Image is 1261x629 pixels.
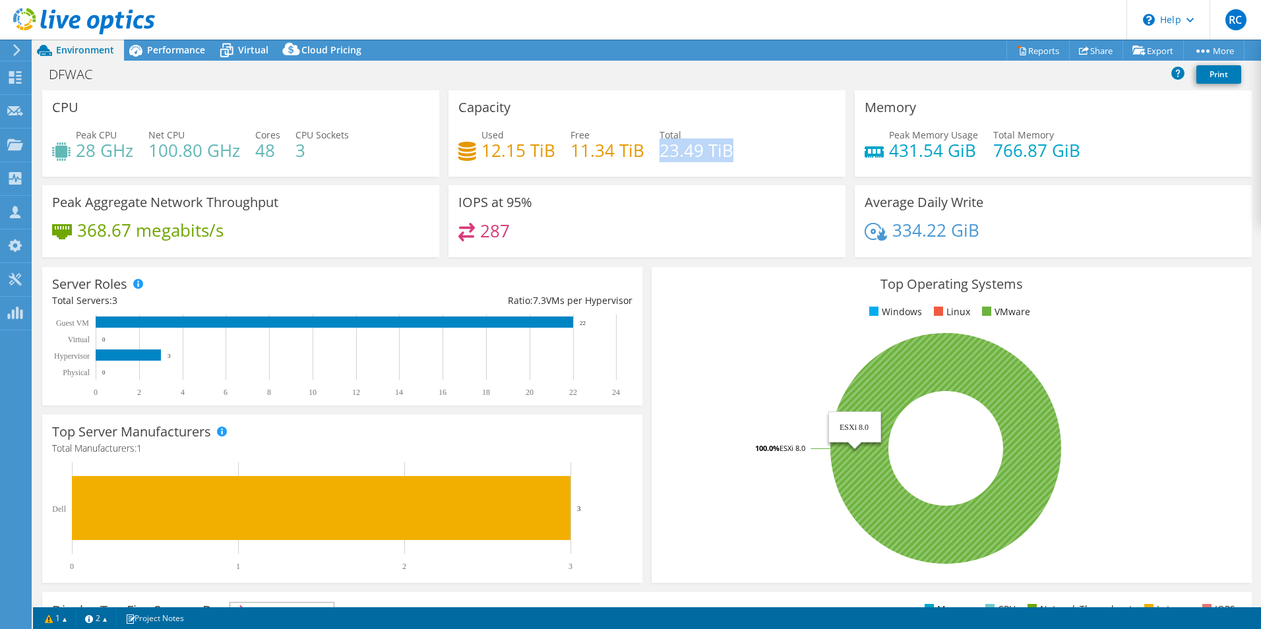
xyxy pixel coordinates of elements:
text: 20 [526,388,534,397]
span: IOPS [230,603,334,618]
text: 16 [439,388,446,397]
a: 1 [36,610,77,626]
text: Physical [63,368,90,377]
h3: Server Roles [52,277,127,291]
text: 22 [569,388,577,397]
h4: 334.22 GiB [892,223,979,237]
h4: 766.87 GiB [993,143,1080,158]
h3: Peak Aggregate Network Throughput [52,195,278,210]
text: 2 [402,562,406,571]
a: Reports [1006,40,1070,61]
text: 0 [102,369,106,376]
text: Guest VM [56,318,89,328]
h3: Top Operating Systems [661,277,1242,291]
text: 4 [181,388,185,397]
li: VMware [979,305,1030,319]
text: 8 [267,388,271,397]
h4: Total Manufacturers: [52,441,632,456]
li: Windows [866,305,922,319]
span: Virtual [238,44,268,56]
li: CPU [982,602,1016,616]
a: Project Notes [116,610,193,626]
span: CPU Sockets [295,129,349,141]
a: More [1183,40,1245,61]
span: 7.3 [533,294,546,307]
h4: 368.67 megabits/s [77,223,224,237]
text: 24 [612,388,620,397]
li: Linux [931,305,970,319]
h4: 28 GHz [76,143,133,158]
span: Net CPU [148,129,185,141]
svg: \n [1143,14,1155,26]
li: Memory [921,602,973,616]
text: Virtual [68,335,90,344]
tspan: 100.0% [755,443,780,453]
h3: Memory [865,100,916,115]
span: Used [481,129,504,141]
span: 3 [112,294,117,307]
a: 2 [76,610,117,626]
h3: CPU [52,100,78,115]
h4: 100.80 GHz [148,143,240,158]
text: 12 [352,388,360,397]
h3: IOPS at 95% [458,195,532,210]
text: 1 [236,562,240,571]
span: Total [660,129,681,141]
span: Cloud Pricing [301,44,361,56]
text: 3 [577,504,581,512]
h4: 431.54 GiB [889,143,978,158]
text: Dell [52,504,66,514]
h4: 48 [255,143,280,158]
text: 14 [395,388,403,397]
span: Peak Memory Usage [889,129,978,141]
span: Peak CPU [76,129,117,141]
span: Free [570,129,590,141]
h4: 287 [480,224,510,238]
text: 2 [137,388,141,397]
li: Latency [1141,602,1190,616]
a: Export [1123,40,1184,61]
text: 3 [168,353,171,359]
h3: Top Server Manufacturers [52,425,211,439]
h3: Average Daily Write [865,195,983,210]
text: 10 [309,388,317,397]
text: Hypervisor [54,351,90,361]
li: Network Throughput [1024,602,1132,616]
tspan: ESXi 8.0 [780,443,805,453]
text: 0 [94,388,98,397]
div: Total Servers: [52,293,342,308]
div: Ratio: VMs per Hypervisor [342,293,632,308]
h4: 3 [295,143,349,158]
span: RC [1225,9,1246,30]
span: Environment [56,44,114,56]
text: 18 [482,388,490,397]
h4: 12.15 TiB [481,143,555,158]
span: Total Memory [993,129,1054,141]
span: Performance [147,44,205,56]
text: 22 [580,320,586,326]
h3: Capacity [458,100,510,115]
text: 0 [70,562,74,571]
span: 1 [137,442,142,454]
a: Print [1196,65,1241,84]
h1: DFWAC [43,67,113,82]
span: Cores [255,129,280,141]
h4: 23.49 TiB [660,143,733,158]
text: 6 [224,388,228,397]
li: IOPS [1199,602,1235,616]
text: 3 [569,562,572,571]
text: 0 [102,336,106,343]
a: Share [1069,40,1123,61]
h4: 11.34 TiB [570,143,644,158]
